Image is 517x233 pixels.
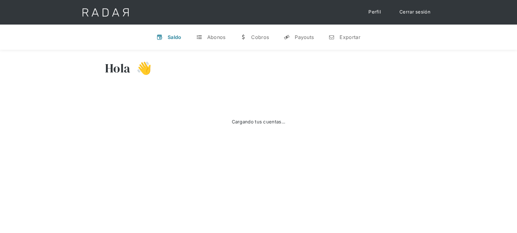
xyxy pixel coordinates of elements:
a: Cerrar sesión [393,6,437,18]
div: Cobros [251,34,269,40]
div: t [196,34,202,40]
div: Payouts [295,34,314,40]
div: Exportar [340,34,360,40]
div: n [328,34,335,40]
div: Cargando tus cuentas... [232,118,286,126]
div: w [240,34,246,40]
div: Saldo [168,34,181,40]
div: y [284,34,290,40]
h3: Hola [105,60,130,76]
a: Perfil [362,6,387,18]
div: Abonos [207,34,226,40]
h3: 👋 [130,60,152,76]
div: v [157,34,163,40]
